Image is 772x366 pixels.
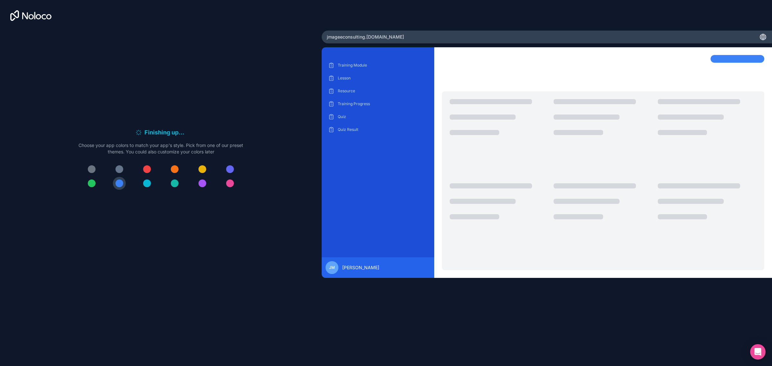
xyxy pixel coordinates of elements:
[144,128,186,137] h6: Finishing up
[338,127,428,132] p: Quiz Result
[327,60,429,252] div: scrollable content
[342,264,379,271] span: [PERSON_NAME]
[338,88,428,94] p: Resource
[338,101,428,106] p: Training Progress
[329,265,335,270] span: JM
[327,34,404,40] span: jmageeconsulting .[DOMAIN_NAME]
[338,114,428,119] p: Quiz
[179,128,180,137] span: .
[338,63,428,68] p: Training Module
[78,142,243,155] p: Choose your app colors to match your app's style. Pick from one of our preset themes. You could a...
[338,76,428,81] p: Lesson
[750,344,766,360] div: Open Intercom Messenger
